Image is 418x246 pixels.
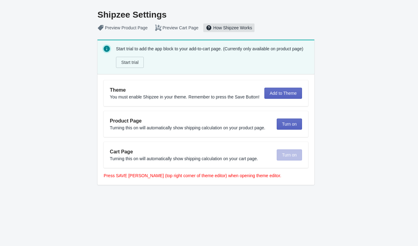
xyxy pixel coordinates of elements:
span: Turning this on will automatically show shipping calculation on your cart page. [110,156,258,161]
h2: Cart Page [110,148,272,156]
button: How Shipzee Works [202,22,256,33]
h1: Shipzee Settings [97,10,308,20]
p: Press SAVE [PERSON_NAME] (top right corner of theme editor) when opening theme editor. [104,173,308,179]
button: Start trial [116,57,144,68]
h2: Product Page [110,117,272,125]
div: Start trial to add the app block to your add-to-cart page. (Currently only available on product p... [116,44,309,69]
button: Preview Cart Page [151,22,202,33]
span: Turning this on will automatically show shipping calculation on your product page. [110,125,265,130]
span: Remember to press the Save Button! [188,94,259,99]
button: Preview Product Page [94,22,151,33]
button: Add to Theme [264,88,302,99]
span: Start trial [121,60,139,65]
span: You must enable Shipzee in your theme. [110,94,187,99]
span: Add to Theme [270,91,297,96]
button: Turn on [277,119,302,130]
span: Turn on [282,122,297,127]
h2: Theme [110,86,259,94]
